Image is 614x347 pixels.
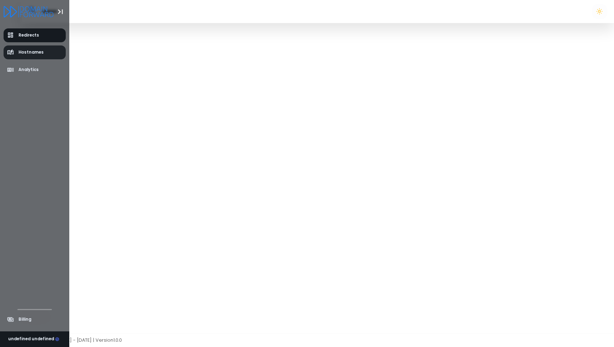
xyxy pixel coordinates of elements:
[28,337,122,343] span: Copyright © [DATE] - [DATE] | Version 1.0.0
[4,63,66,77] a: Analytics
[4,6,54,16] a: Logo
[18,67,39,73] span: Analytics
[8,336,59,342] div: undefined undefined
[18,49,44,55] span: Hostnames
[54,5,67,18] button: Toggle Aside
[4,313,66,326] a: Billing
[18,316,31,322] span: Billing
[4,45,66,59] a: Hostnames
[4,28,66,42] a: Redirects
[18,32,39,38] span: Redirects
